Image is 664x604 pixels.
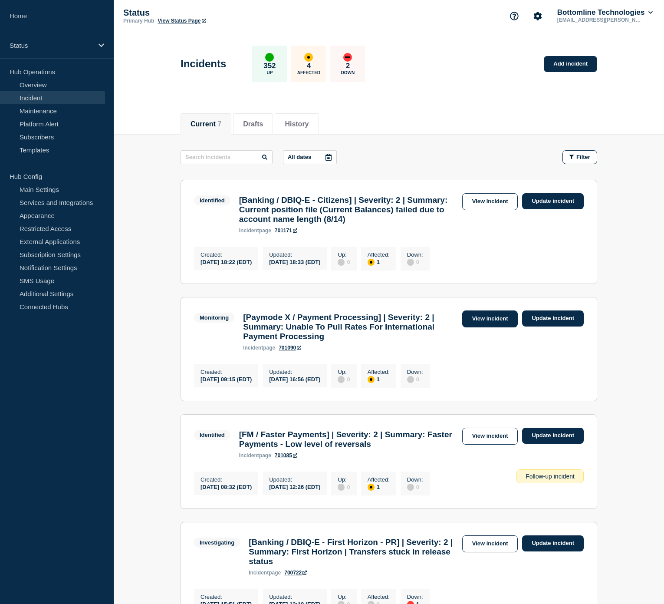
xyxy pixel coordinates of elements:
p: Up : [338,369,350,375]
button: Support [505,7,523,25]
p: Down : [407,251,423,258]
a: 701171 [275,228,297,234]
p: page [239,452,271,459]
div: Follow-up incident [516,469,584,483]
span: Filter [576,154,590,160]
div: 0 [407,483,423,491]
div: [DATE] 09:15 (EDT) [201,375,252,383]
a: View Status Page [158,18,206,24]
p: page [249,570,281,576]
p: Down : [407,369,423,375]
div: disabled [407,376,414,383]
h3: [FM / Faster Payments] | Severity: 2 | Summary: Faster Payments - Low level of reversals [239,430,458,449]
span: Monitoring [194,313,234,323]
p: Up : [338,594,350,600]
div: affected [368,259,375,266]
div: 0 [407,375,423,383]
h3: [Banking / DBIQ-E - Citizens] | Severity: 2 | Summary: Current position file (Current Balances) f... [239,195,458,224]
p: Up [266,70,273,75]
span: incident [239,452,259,459]
div: up [265,53,274,62]
p: Affected [297,70,320,75]
div: affected [304,53,313,62]
a: Update incident [522,535,584,551]
p: Primary Hub [123,18,154,24]
div: 0 [338,258,350,266]
p: Created : [201,476,252,483]
p: [EMAIL_ADDRESS][PERSON_NAME][DOMAIN_NAME] [556,17,646,23]
a: View incident [462,193,518,210]
div: 1 [368,375,390,383]
p: 352 [263,62,276,70]
p: Affected : [368,369,390,375]
p: Affected : [368,594,390,600]
p: Updated : [269,369,320,375]
button: Filter [562,150,597,164]
input: Search incidents [181,150,273,164]
h3: [Banking / DBIQ-E - First Horizon - PR] | Severity: 2 | Summary: First Horizon | Transfers stuck ... [249,538,457,566]
button: Account settings [529,7,547,25]
a: 700722 [284,570,307,576]
span: Identified [194,195,230,205]
a: Update incident [522,428,584,444]
button: Current 7 [191,120,221,128]
div: 0 [338,483,350,491]
p: Up : [338,476,350,483]
p: Up : [338,251,350,258]
div: [DATE] 18:22 (EDT) [201,258,252,265]
a: Update incident [522,193,584,209]
div: affected [368,484,375,491]
a: View incident [462,310,518,327]
p: Created : [201,594,252,600]
p: Updated : [269,251,320,258]
p: Affected : [368,251,390,258]
span: incident [243,345,263,351]
p: page [239,228,271,234]
p: Status [123,8,297,18]
p: Updated : [269,594,320,600]
a: 701090 [279,345,301,351]
p: 2 [346,62,350,70]
div: [DATE] 12:26 (EDT) [269,483,320,490]
div: 1 [368,258,390,266]
span: Identified [194,430,230,440]
a: 701085 [275,452,297,459]
button: Drafts [243,120,263,128]
p: All dates [288,154,311,160]
div: down [343,53,352,62]
p: Affected : [368,476,390,483]
div: [DATE] 16:56 (EDT) [269,375,320,383]
span: incident [239,228,259,234]
p: Updated : [269,476,320,483]
p: Created : [201,369,252,375]
div: disabled [338,484,345,491]
p: page [243,345,275,351]
h1: Incidents [181,58,226,70]
span: incident [249,570,269,576]
a: View incident [462,535,518,552]
div: affected [368,376,375,383]
a: Update incident [522,310,584,327]
a: Add incident [544,56,597,72]
p: Status [10,42,93,49]
div: disabled [338,259,345,266]
div: 0 [338,375,350,383]
div: 0 [407,258,423,266]
button: History [285,120,309,128]
div: disabled [407,259,414,266]
div: disabled [338,376,345,383]
p: Down [341,70,355,75]
a: View incident [462,428,518,445]
div: [DATE] 18:33 (EDT) [269,258,320,265]
span: Investigating [194,538,240,548]
p: 4 [307,62,311,70]
h3: [Paymode X / Payment Processing] | Severity: 2 | Summary: Unable To Pull Rates For International ... [243,313,457,341]
p: Down : [407,594,423,600]
p: Created : [201,251,252,258]
button: Bottomline Technologies [556,8,654,17]
button: All dates [283,150,337,164]
div: disabled [407,484,414,491]
div: 1 [368,483,390,491]
div: [DATE] 08:32 (EDT) [201,483,252,490]
span: 7 [217,120,221,128]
